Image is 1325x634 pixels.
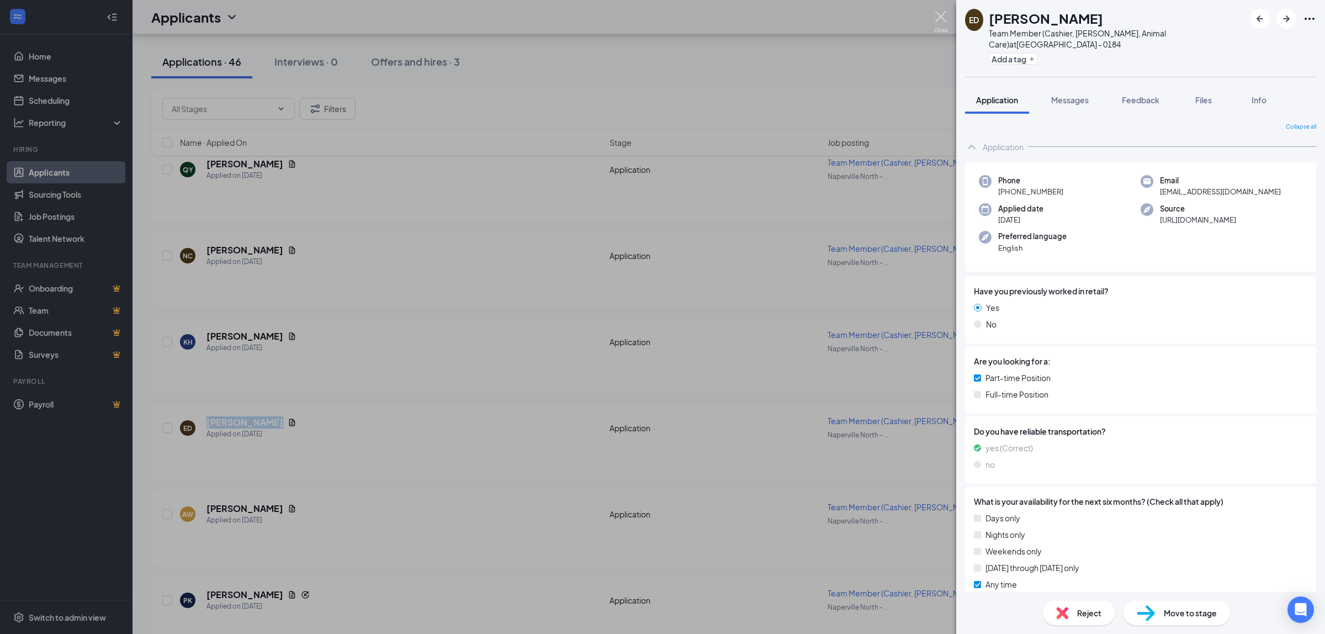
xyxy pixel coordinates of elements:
[974,495,1223,508] span: What is your availability for the next six months? (Check all that apply)
[985,562,1079,574] span: [DATE] through [DATE] only
[1195,95,1212,105] span: Files
[1164,607,1217,619] span: Move to stage
[1252,95,1266,105] span: Info
[985,372,1051,384] span: Part-time Position
[1160,214,1236,225] span: [URL][DOMAIN_NAME]
[998,186,1063,197] span: [PHONE_NUMBER]
[985,578,1017,590] span: Any time
[986,318,997,330] span: No
[998,214,1043,225] span: [DATE]
[998,203,1043,214] span: Applied date
[1287,596,1314,623] div: Open Intercom Messenger
[965,140,978,154] svg: ChevronUp
[985,388,1048,400] span: Full-time Position
[1250,9,1270,29] button: ArrowLeftNew
[998,242,1067,253] span: English
[1029,56,1035,62] svg: Plus
[1253,12,1266,25] svg: ArrowLeftNew
[1160,175,1281,186] span: Email
[976,95,1018,105] span: Application
[989,9,1103,28] h1: [PERSON_NAME]
[974,285,1109,297] span: Have you previously worked in retail?
[985,545,1042,557] span: Weekends only
[1276,9,1296,29] button: ArrowRight
[985,458,995,471] span: no
[985,512,1020,524] span: Days only
[989,28,1244,50] div: Team Member (Cashier, [PERSON_NAME], Animal Care) at [GEOGRAPHIC_DATA] - 0184
[985,529,1025,541] span: Nights only
[989,53,1038,65] button: PlusAdd a tag
[1286,123,1316,131] span: Collapse all
[974,425,1307,437] span: Do you have reliable transportation?
[1077,607,1101,619] span: Reject
[998,231,1067,242] span: Preferred language
[1303,12,1316,25] svg: Ellipses
[998,175,1063,186] span: Phone
[1051,95,1089,105] span: Messages
[1122,95,1159,105] span: Feedback
[1160,203,1236,214] span: Source
[986,302,999,314] span: Yes
[974,355,1051,367] span: Are you looking for a:
[969,14,979,25] div: ED
[983,141,1024,152] div: Application
[985,442,1033,454] span: yes (Correct)
[1160,186,1281,197] span: [EMAIL_ADDRESS][DOMAIN_NAME]
[1280,12,1293,25] svg: ArrowRight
